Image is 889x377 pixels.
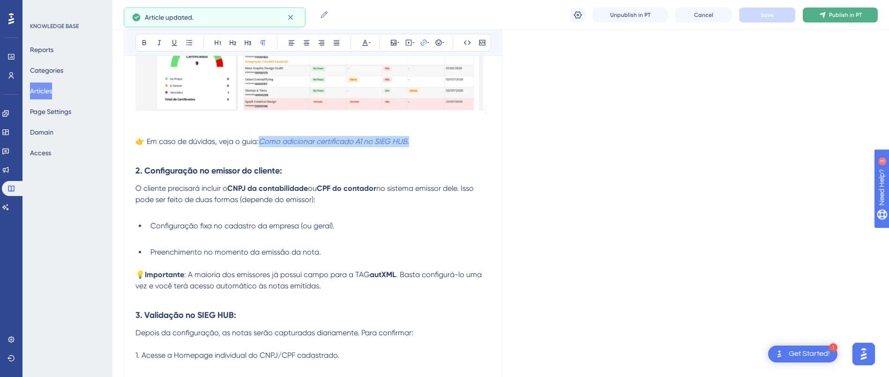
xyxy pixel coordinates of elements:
strong: CPF do contador [317,184,376,193]
span: Publish in PT [829,11,862,19]
span: 💡 [135,270,145,279]
button: Save [739,8,795,23]
span: ou [308,184,317,193]
span: Cancel [694,11,713,19]
em: Como adicionar certificado A1 no SIEG HUB [259,137,407,146]
div: KNOWLEDGE BASE [30,23,79,30]
button: Articles [30,83,52,99]
strong: Importante [145,270,184,279]
strong: autXML [370,270,396,279]
a: Como adicionar certificado A1 no SIEG HUB. [259,137,409,146]
span: Preenchimento no momento da emissão da nota. [150,248,321,256]
button: Access [30,144,51,161]
button: Categories [30,62,63,79]
span: Save [761,11,774,19]
span: 1. Acesse a Homepage individual do CNPJ/CPF cadastrado. [135,351,339,360]
span: Need Help? [22,2,59,14]
button: Cancel [675,8,732,23]
span: . [407,137,409,146]
button: Publish in PT [803,8,878,23]
strong: 3. Validação no SIEG HUB: [135,310,236,320]
div: Get Started! [789,349,830,359]
div: 1 [829,343,837,352]
span: Article updated. [145,12,194,23]
span: 👉 Em caso de dúvidas, veja o guia: [135,137,259,146]
iframe: UserGuiding AI Assistant Launcher [850,340,878,368]
button: Unpublish in PT [593,8,668,23]
button: Page Settings [30,103,71,120]
span: Depois da configuração, as notas serão capturadas diariamente. Para confirmar: [135,328,413,337]
strong: 2. Configuração no emissor do cliente: [135,166,282,176]
span: Unpublish in PT [610,11,650,19]
div: Open Get Started! checklist, remaining modules: 1 [768,346,837,362]
strong: CNPJ da contabilidade [227,184,308,193]
span: O cliente precisará incluir o [135,184,227,193]
div: 3 [65,5,68,12]
button: Reports [30,41,53,58]
span: Configuração fixa no cadastro da empresa (ou geral). [150,221,335,230]
span: : A maioria dos emissores já possui campo para a TAG [184,270,370,279]
button: Domain [30,124,53,141]
img: launcher-image-alternative-text [774,348,785,360]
